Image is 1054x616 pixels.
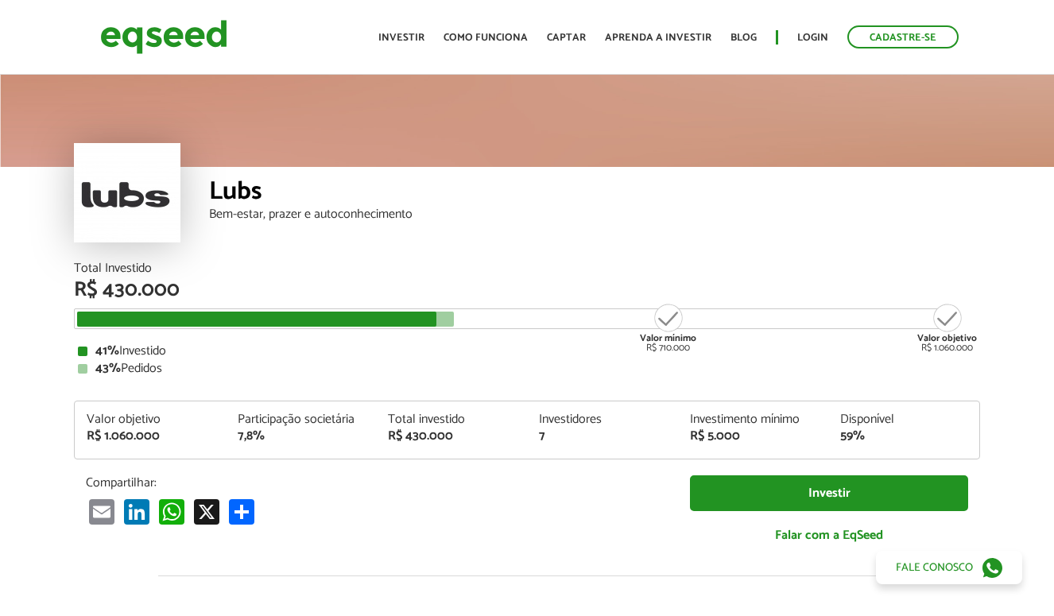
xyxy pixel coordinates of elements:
div: R$ 430.000 [388,430,515,443]
div: 7,8% [238,430,365,443]
a: Investir [378,33,424,43]
a: Captar [547,33,586,43]
div: Bem-estar, prazer e autoconhecimento [209,208,980,221]
div: Total investido [388,413,515,426]
div: R$ 1.060.000 [917,302,977,353]
div: Pedidos [78,362,976,375]
strong: Valor objetivo [917,331,977,346]
div: R$ 5.000 [690,430,817,443]
a: Login [797,33,828,43]
div: Total Investido [74,262,980,275]
div: Disponível [840,413,967,426]
p: Compartilhar: [86,475,666,490]
a: Aprenda a investir [605,33,711,43]
a: X [191,498,223,525]
div: R$ 710.000 [638,302,698,353]
a: Blog [730,33,757,43]
div: 7 [539,430,666,443]
a: LinkedIn [121,498,153,525]
a: Fale conosco [876,551,1022,584]
strong: Valor mínimo [640,331,696,346]
div: R$ 430.000 [74,280,980,300]
a: Email [86,498,118,525]
img: EqSeed [100,16,227,58]
strong: 41% [95,340,119,362]
a: Como funciona [444,33,528,43]
div: Valor objetivo [87,413,214,426]
div: Investimento mínimo [690,413,817,426]
div: Participação societária [238,413,365,426]
div: Investido [78,345,976,358]
div: R$ 1.060.000 [87,430,214,443]
div: 59% [840,430,967,443]
strong: 43% [95,358,121,379]
div: Investidores [539,413,666,426]
a: Cadastre-se [847,25,959,48]
a: Compartilhar [226,498,258,525]
div: Lubs [209,179,980,208]
a: Investir [690,475,968,511]
a: Falar com a EqSeed [690,519,968,552]
a: WhatsApp [156,498,188,525]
